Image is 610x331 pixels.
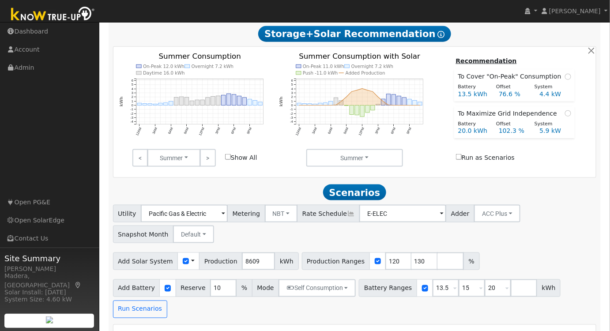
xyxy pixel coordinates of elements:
text: 12PM [198,127,205,137]
span: Utility [113,205,142,222]
text: -4 [290,120,293,124]
rect: onclick="" [355,105,359,115]
rect: onclick="" [148,104,152,105]
text: 9AM [343,127,350,135]
rect: onclick="" [381,99,386,105]
rect: onclick="" [407,99,412,105]
rect: onclick="" [195,100,200,105]
span: Mode [252,279,279,297]
circle: onclick="" [330,105,331,106]
span: Production Ranges [302,252,370,270]
rect: onclick="" [237,96,241,105]
span: Site Summary [4,252,94,264]
rect: onclick="" [242,98,247,105]
span: % [236,279,252,297]
span: Production [199,252,242,270]
text: 12AM [135,127,143,137]
rect: onclick="" [200,100,205,105]
button: Self Consumption [279,279,356,297]
rect: onclick="" [206,98,210,105]
rect: onclick="" [418,102,422,105]
circle: onclick="" [414,105,415,106]
circle: onclick="" [404,105,405,106]
text: Overnight 7.2 kWh [191,64,233,69]
rect: onclick="" [297,103,301,105]
div: 102.3 % [494,126,535,135]
rect: onclick="" [302,104,307,105]
rect: onclick="" [365,105,370,113]
rect: onclick="" [226,94,231,105]
rect: onclick="" [174,98,178,105]
text: 6AM [167,127,174,135]
rect: onclick="" [211,97,215,105]
text: 3AM [151,127,158,135]
rect: onclick="" [376,104,380,105]
rect: onclick="" [185,98,189,105]
text: Push -11.0 kWh [303,71,338,75]
div: Madera, [GEOGRAPHIC_DATA] [4,271,94,290]
text: -3 [130,116,133,120]
text: 3 [291,91,293,95]
rect: onclick="" [329,102,333,105]
text: 12AM [295,127,302,137]
div: 20.0 kWh [453,126,494,135]
div: Solar Install: [DATE] [4,288,94,297]
rect: onclick="" [308,104,312,105]
div: 76.6 % [494,90,535,99]
span: Snapshot Month [113,226,174,243]
text: 6PM [230,127,237,135]
circle: onclick="" [361,88,363,89]
rect: onclick="" [216,96,220,105]
circle: onclick="" [356,90,358,91]
text: 3PM [374,127,381,135]
text: 3PM [215,127,221,135]
circle: onclick="" [351,91,352,92]
text: 4 [291,87,293,91]
text: 1 [291,99,293,103]
rect: onclick="" [253,101,257,105]
span: Adder [446,205,474,222]
text: Added Production [346,71,385,75]
text: 5 [131,83,133,87]
text: -2 [130,112,133,116]
text: On-Peak 11.0 kWh [303,64,344,69]
rect: onclick="" [143,104,147,105]
rect: onclick="" [402,98,407,105]
circle: onclick="" [388,105,389,106]
i: Show Help [438,31,445,38]
span: Rate Schedule [297,205,360,222]
circle: onclick="" [399,105,400,106]
span: Battery Ranges [359,279,417,297]
text: -3 [290,116,293,120]
rect: onclick="" [413,101,417,105]
span: kWh [275,252,298,270]
circle: onclick="" [341,101,342,102]
div: Offset [492,83,530,91]
div: 5.9 kW [535,126,576,135]
input: Select a Utility [141,205,228,222]
img: retrieve [46,316,53,323]
circle: onclick="" [314,105,316,106]
input: Show All [225,154,231,160]
circle: onclick="" [320,105,321,106]
rect: onclick="" [179,97,184,105]
text: 6 [291,79,293,83]
rect: onclick="" [137,103,142,105]
div: Offset [492,120,530,128]
text: On-Peak 12.0 kWh [143,64,185,69]
span: Add Battery [113,279,160,297]
circle: onclick="" [409,105,410,106]
rect: onclick="" [232,94,236,105]
text: 9PM [246,127,252,135]
rect: onclick="" [334,98,339,105]
button: Summer [306,149,403,167]
div: System [530,120,568,128]
label: Run as Scenarios [456,153,515,162]
a: Map [74,282,82,289]
circle: onclick="" [309,105,310,106]
span: Metering [227,205,265,222]
button: Default [173,226,214,243]
div: Battery [453,83,492,91]
rect: onclick="" [324,103,328,105]
div: Battery [453,120,492,128]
